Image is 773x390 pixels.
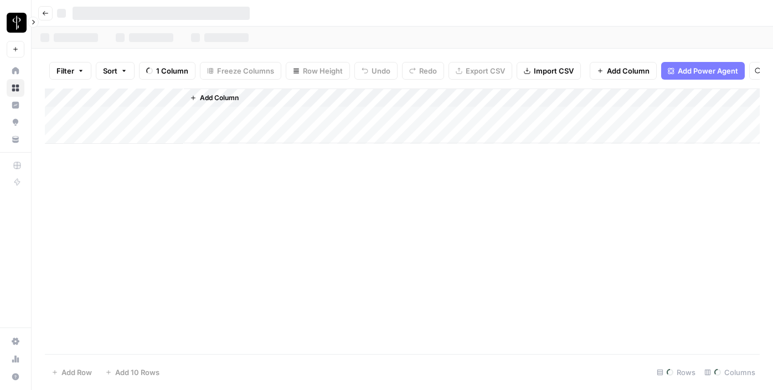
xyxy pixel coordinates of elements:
button: Help + Support [7,368,24,386]
a: Insights [7,96,24,114]
button: Undo [354,62,398,80]
button: Sort [96,62,135,80]
span: Row Height [303,65,343,76]
span: Add Column [200,93,239,103]
button: Export CSV [449,62,512,80]
span: Add Row [61,367,92,378]
button: Row Height [286,62,350,80]
button: Workspace: LP Production Workloads [7,9,24,37]
button: Filter [49,62,91,80]
span: Sort [103,65,117,76]
a: Opportunities [7,113,24,131]
button: Add Column [590,62,657,80]
span: Freeze Columns [217,65,274,76]
button: Add Row [45,363,99,381]
span: Add Power Agent [678,65,738,76]
a: Browse [7,79,24,97]
a: Usage [7,350,24,368]
button: Add Power Agent [661,62,745,80]
span: Add 10 Rows [115,367,159,378]
img: LP Production Workloads Logo [7,13,27,33]
button: Add Column [185,91,243,105]
a: Settings [7,332,24,350]
span: Filter [56,65,74,76]
button: Redo [402,62,444,80]
span: 1 Column [156,65,188,76]
div: Columns [700,363,760,381]
button: Add 10 Rows [99,363,166,381]
div: Rows [652,363,700,381]
button: 1 Column [139,62,195,80]
span: Undo [372,65,390,76]
button: Freeze Columns [200,62,281,80]
a: Home [7,62,24,80]
a: Your Data [7,131,24,148]
button: Import CSV [517,62,581,80]
span: Add Column [607,65,650,76]
span: Redo [419,65,437,76]
span: Import CSV [534,65,574,76]
span: Export CSV [466,65,505,76]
